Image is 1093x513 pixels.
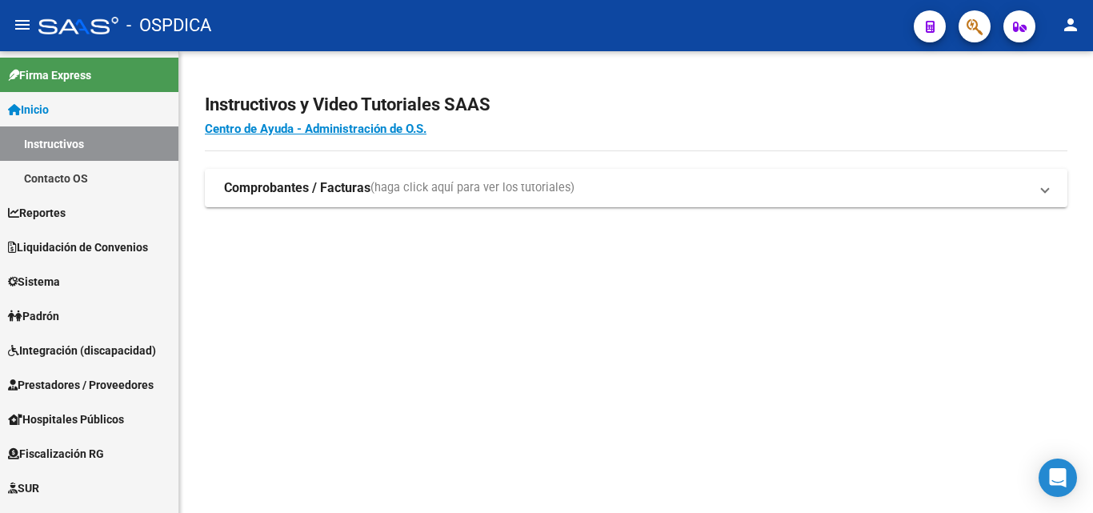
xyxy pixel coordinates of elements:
[205,90,1067,120] h2: Instructivos y Video Tutoriales SAAS
[8,66,91,84] span: Firma Express
[8,238,148,256] span: Liquidación de Convenios
[126,8,211,43] span: - OSPDICA
[8,204,66,222] span: Reportes
[1061,15,1080,34] mat-icon: person
[205,169,1067,207] mat-expansion-panel-header: Comprobantes / Facturas(haga click aquí para ver los tutoriales)
[13,15,32,34] mat-icon: menu
[8,376,154,394] span: Prestadores / Proveedores
[205,122,426,136] a: Centro de Ayuda - Administración de O.S.
[8,307,59,325] span: Padrón
[370,179,575,197] span: (haga click aquí para ver los tutoriales)
[224,179,370,197] strong: Comprobantes / Facturas
[8,445,104,463] span: Fiscalización RG
[8,479,39,497] span: SUR
[8,273,60,291] span: Sistema
[8,101,49,118] span: Inicio
[8,411,124,428] span: Hospitales Públicos
[1039,459,1077,497] div: Open Intercom Messenger
[8,342,156,359] span: Integración (discapacidad)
